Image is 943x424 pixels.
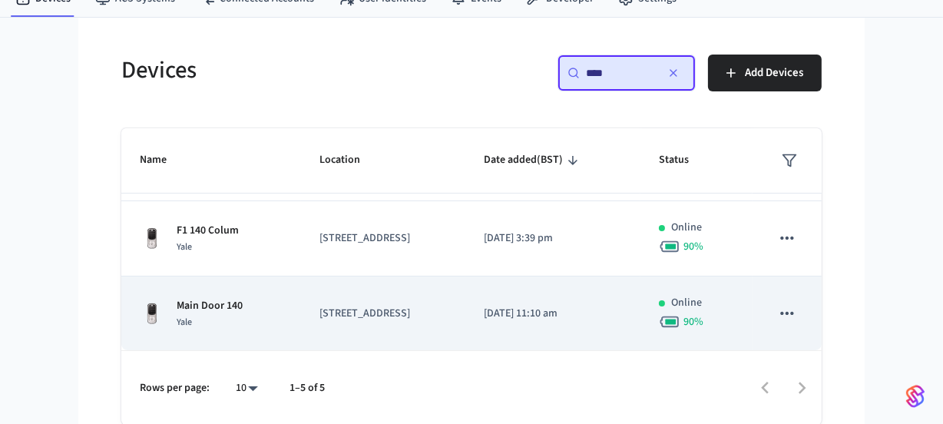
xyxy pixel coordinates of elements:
[140,302,164,326] img: Yale Assure Touchscreen Wifi Smart Lock, Satin Nickel, Front
[671,220,702,236] p: Online
[683,314,703,330] span: 90 %
[177,240,192,253] span: Yale
[683,239,703,254] span: 90 %
[177,316,192,329] span: Yale
[484,230,622,247] p: [DATE] 3:39 pm
[140,148,187,172] span: Name
[484,148,583,172] span: Date added(BST)
[319,148,380,172] span: Location
[140,227,164,251] img: Yale Assure Touchscreen Wifi Smart Lock, Satin Nickel, Front
[906,384,925,409] img: SeamLogoGradient.69752ec5.svg
[290,380,325,396] p: 1–5 of 5
[228,377,265,399] div: 10
[121,55,462,86] h5: Devices
[708,55,822,91] button: Add Devices
[319,306,447,322] p: [STREET_ADDRESS]
[671,295,702,311] p: Online
[659,148,709,172] span: Status
[140,380,210,396] p: Rows per page:
[177,223,239,239] p: F1 140 Colum
[177,298,243,314] p: Main Door 140
[319,230,447,247] p: [STREET_ADDRESS]
[484,306,622,322] p: [DATE] 11:10 am
[745,63,803,83] span: Add Devices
